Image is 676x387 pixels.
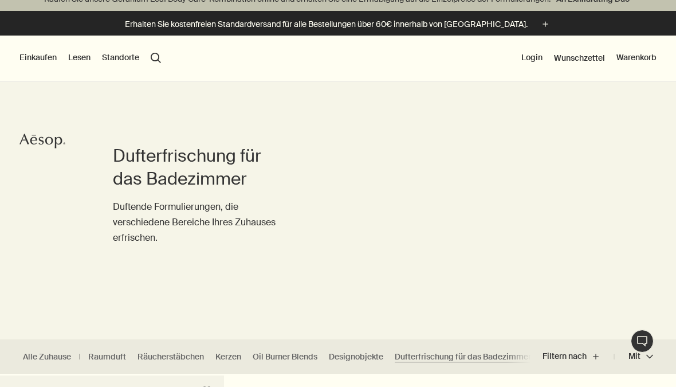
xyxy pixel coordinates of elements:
button: Live-Support Chat [631,330,654,353]
nav: supplementary [521,36,657,81]
button: Erhalten Sie kostenfreien Standardversand für alle Bestellungen über 60€ innerhalb von [GEOGRAPHI... [125,18,552,31]
a: Aesop [17,130,68,155]
button: Lesen [68,52,91,64]
a: Wunschzettel [554,53,605,63]
button: Menüpunkt "Suche" öffnen [151,53,161,63]
a: Raumduft [88,351,126,362]
nav: primary [19,36,161,81]
button: Einkaufen [19,52,57,64]
a: Räucherstäbchen [137,351,204,362]
p: Erhalten Sie kostenfreien Standardversand für alle Bestellungen über 60€ innerhalb von [GEOGRAPHI... [125,18,528,30]
button: Mit [614,343,653,370]
svg: Aesop [19,132,65,150]
button: Login [521,52,543,64]
a: Alle Zuhause [23,351,71,362]
a: Designobjekte [329,351,383,362]
a: Dufterfrischung für das Badezimmer [395,351,531,362]
a: Kerzen [215,351,241,362]
a: Oil Burner Blends [253,351,317,362]
h1: Dufterfrischung für das Badezimmer [113,144,292,190]
button: Standorte [102,52,139,64]
button: Filtern nach [543,343,614,370]
p: Duftende Formulierungen, die verschiedene Bereiche Ihres Zuhauses erfrischen. [113,199,292,246]
button: Warenkorb [616,52,657,64]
